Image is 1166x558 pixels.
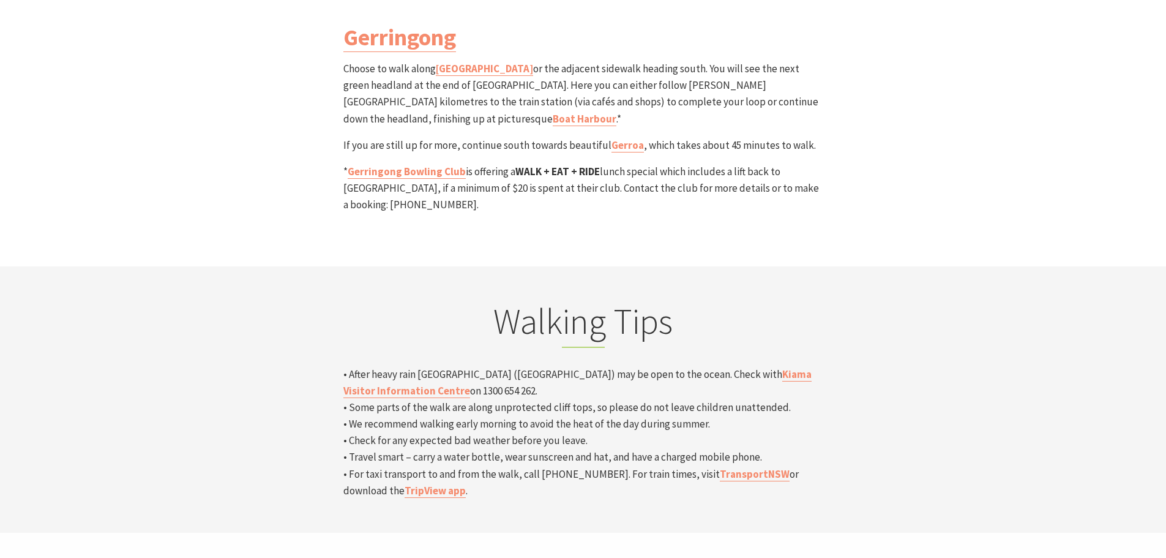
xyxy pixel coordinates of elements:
a: TripView app [405,484,466,498]
p: Choose to walk along or the adjacent sidewalk heading south. You will see the next green headland... [343,61,823,127]
a: TransportNSW [720,467,790,481]
a: Gerringong Bowling Club [348,165,466,179]
h2: Walking Tips [343,300,823,348]
a: Gerroa [611,138,644,153]
strong: WALK + EAT + RIDE [515,165,600,178]
p: If you are still up for more, continue south towards beautiful , which takes about 45 minutes to ... [343,137,823,154]
a: [GEOGRAPHIC_DATA] [436,62,533,76]
a: Kiama Visitor Information Centre [343,368,812,398]
p: * is offering a lunch special which includes a lift back to [GEOGRAPHIC_DATA], if a minimum of $2... [343,164,823,214]
a: Gerringong [343,23,456,52]
a: Boat Harbour [553,112,616,126]
p: • After heavy rain [GEOGRAPHIC_DATA] ([GEOGRAPHIC_DATA]) may be open to the ocean. Check with on ... [343,366,823,500]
